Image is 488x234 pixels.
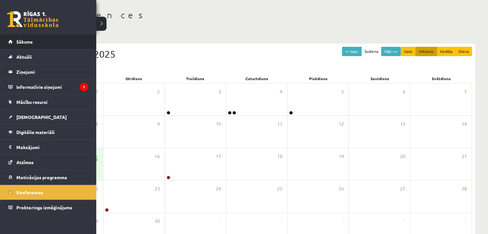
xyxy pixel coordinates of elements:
a: Aktuāli [8,49,88,64]
span: 11 [277,121,282,128]
span: 17 [216,153,221,160]
div: Sestdiena [349,74,411,83]
span: 3 [218,88,221,95]
span: 5 [341,88,344,95]
span: 26 [338,185,344,192]
span: 5 [464,218,467,225]
span: Mācību resursi [16,99,47,105]
span: Aktuāli [16,54,32,60]
span: Atzīmes [16,159,34,165]
span: 14 [462,121,467,128]
span: [DEMOGRAPHIC_DATA] [16,114,67,120]
span: 28 [462,185,467,192]
a: Maksājumi [8,140,88,155]
i: 1 [80,83,88,91]
span: 30 [155,218,160,225]
span: 19 [338,153,344,160]
span: Digitālie materiāli [16,129,55,135]
a: Motivācijas programma [8,170,88,185]
span: 9 [157,121,160,128]
span: Sākums [16,39,33,45]
span: 20 [400,153,405,160]
button: << Iepr. [342,47,362,56]
a: [DEMOGRAPHIC_DATA] [8,110,88,124]
span: 23 [155,185,160,192]
span: 6 [403,88,405,95]
span: 4 [403,218,405,225]
div: Ceturtdiena [226,74,288,83]
span: 3 [341,218,344,225]
a: Konferences [8,185,88,200]
legend: Maksājumi [16,140,88,155]
button: Šodiena [361,47,381,56]
span: 12 [338,121,344,128]
span: Konferences [16,189,43,195]
button: Gads [401,47,416,56]
span: Motivācijas programma [16,174,67,180]
span: 24 [216,185,221,192]
a: Informatīvie ziņojumi1 [8,79,88,94]
div: Otrdiena [103,74,165,83]
button: Diena [455,47,472,56]
span: 25 [277,185,282,192]
a: Digitālie materiāli [8,125,88,139]
button: Nedēļa [437,47,456,56]
button: Nāk. >> [381,47,401,56]
button: Mēnesis [415,47,437,56]
a: Sākums [8,34,88,49]
a: Rīgas 1. Tālmācības vidusskola [7,11,58,27]
legend: Ziņojumi [16,64,88,79]
a: Proktoringa izmēģinājums [8,200,88,215]
span: 18 [277,153,282,160]
span: 8 [96,121,98,128]
span: 13 [400,121,405,128]
span: 4 [280,88,282,95]
h1: Konferences [39,10,475,21]
span: Proktoringa izmēģinājums [16,205,72,210]
legend: Informatīvie ziņojumi [16,79,88,94]
span: 16 [155,153,160,160]
span: 21 [462,153,467,160]
span: 27 [400,185,405,192]
div: Trešdiena [165,74,226,83]
span: 2 [280,218,282,225]
div: Septembris 2025 [42,47,472,61]
span: 2 [157,88,160,95]
a: Mācību resursi [8,95,88,109]
a: Ziņojumi [8,64,88,79]
span: 1 [96,88,98,95]
div: Svētdiena [410,74,472,83]
span: 1 [218,218,221,225]
a: Atzīmes [8,155,88,170]
span: 10 [216,121,221,128]
div: Piekdiena [287,74,349,83]
span: 7 [464,88,467,95]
